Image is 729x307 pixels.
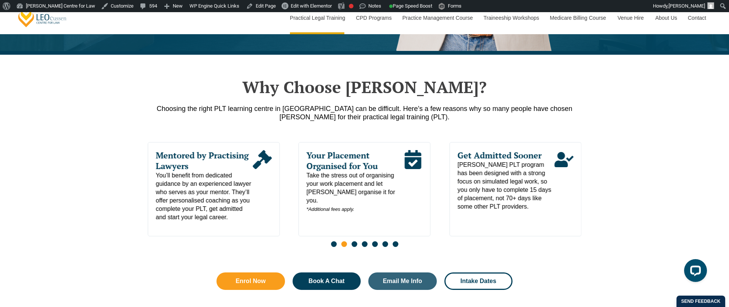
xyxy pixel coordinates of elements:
span: Book A Chat [309,278,345,284]
em: *Additional fees apply. [307,206,355,212]
span: Go to slide 6 [382,241,388,247]
span: Go to slide 3 [352,241,357,247]
a: Book A Chat [293,272,361,290]
span: Your Placement Organised for You [307,150,404,171]
div: Read More [253,150,272,222]
div: 2 / 7 [148,142,280,236]
div: Slides [148,142,581,252]
span: Email Me Info [383,278,422,284]
a: Practice Management Course [397,2,478,34]
div: Read More [554,150,573,211]
h2: Why Choose [PERSON_NAME]? [148,78,581,97]
span: You’ll benefit from dedicated guidance by an experienced lawyer who serves as your mentor. They’l... [156,171,253,222]
a: Enrol Now [216,272,285,290]
span: Edit with Elementor [291,3,332,9]
a: Contact [682,2,712,34]
a: CPD Programs [350,2,396,34]
iframe: To enrich screen reader interactions, please activate Accessibility in Grammarly extension settings [678,256,710,288]
div: 3 / 7 [299,142,431,236]
span: Enrol Now [236,278,266,284]
p: Choosing the right PLT learning centre in [GEOGRAPHIC_DATA] can be difficult. Here’s a few reason... [148,104,581,121]
a: Traineeship Workshops [478,2,544,34]
a: Email Me Info [368,272,437,290]
span: Go to slide 2 [341,241,347,247]
div: Focus keyphrase not set [349,4,353,8]
span: Get Admitted Sooner [457,150,554,161]
a: About Us [649,2,682,34]
div: 4 / 7 [449,142,581,236]
span: [PERSON_NAME] PLT program has been designed with a strong focus on simulated legal work, so you o... [457,161,554,211]
span: Go to slide 5 [372,241,378,247]
span: Go to slide 1 [331,241,337,247]
span: Go to slide 7 [393,241,398,247]
span: Intake Dates [460,278,496,284]
a: Practical Legal Training [284,2,350,34]
a: Intake Dates [444,272,513,290]
span: Go to slide 4 [362,241,368,247]
span: Take the stress out of organising your work placement and let [PERSON_NAME] organise it for you. [307,171,404,214]
a: [PERSON_NAME] Centre for Law [17,6,68,28]
a: Venue Hire [612,2,649,34]
a: Medicare Billing Course [544,2,612,34]
span: [PERSON_NAME] [669,3,705,9]
span: Mentored by Practising Lawyers [156,150,253,171]
div: Read More [403,150,422,214]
